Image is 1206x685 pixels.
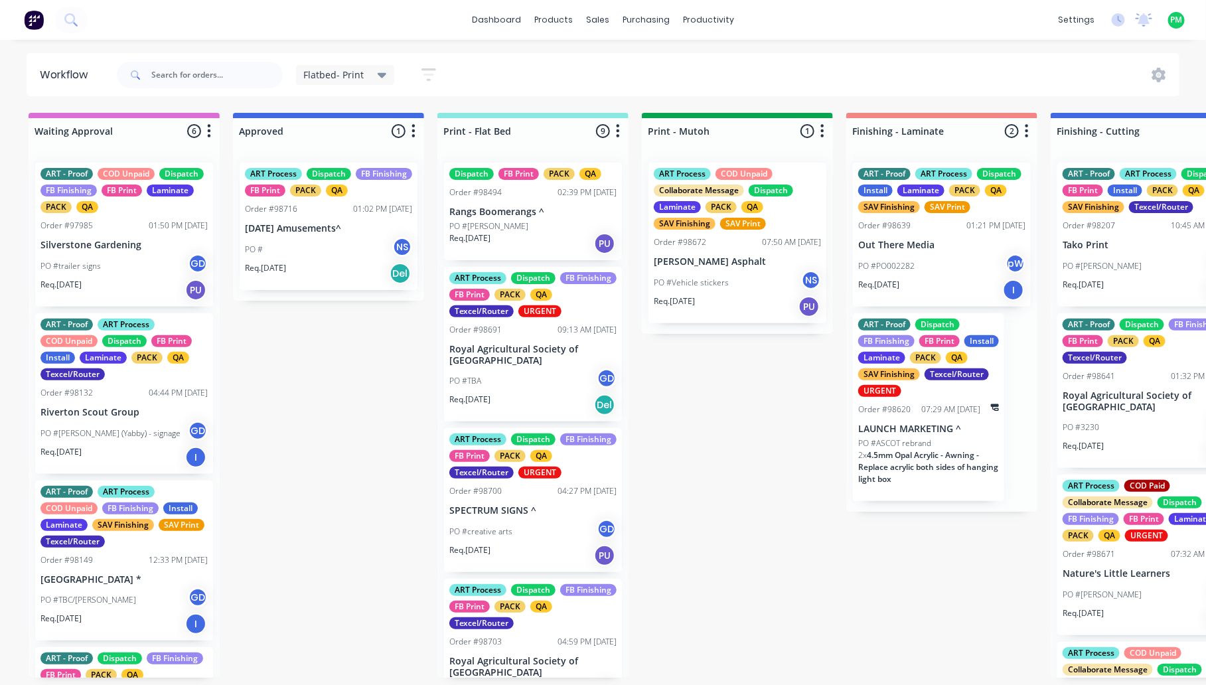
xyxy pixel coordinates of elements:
div: QA [1144,335,1166,347]
div: PACK [910,352,941,364]
div: Laminate [147,185,194,196]
div: Laminate [80,352,127,364]
p: Req. [DATE] [40,446,82,458]
div: FB Finishing [356,168,412,180]
div: COD Unpaid [40,335,98,347]
p: Silverstone Gardening [40,240,208,251]
div: FB Finishing [560,272,617,284]
span: PM [1171,14,1183,26]
span: Flatbed- Print [304,68,364,82]
div: Dispatch [915,319,960,331]
div: FB Finishing [858,335,915,347]
div: Texcel/Router [1063,352,1127,364]
p: Req. [DATE] [40,279,82,291]
div: 07:50 AM [DATE] [762,236,821,248]
p: Req. [DATE] [1063,440,1104,452]
div: QA [530,601,552,613]
p: PO #[PERSON_NAME] (Yabby) - signage [40,427,181,439]
div: Dispatch [1158,496,1202,508]
div: GD [188,421,208,441]
div: Dispatch [159,168,204,180]
div: QA [741,201,763,213]
div: ART Process [915,168,972,180]
div: Order #98620 [858,404,911,416]
p: Riverton Scout Group [40,407,208,418]
div: SAV Print [159,519,204,531]
div: FB Print [1063,335,1103,347]
div: Dispatch [307,168,351,180]
p: Req. [DATE] [1063,279,1104,291]
div: I [185,447,206,468]
div: Laminate [40,519,88,531]
div: ART Process [1120,168,1177,180]
div: 01:50 PM [DATE] [149,220,208,232]
p: Req. [DATE] [654,295,695,307]
div: Order #98703 [449,636,502,648]
div: PACK [1108,335,1139,347]
div: ART - ProofCOD UnpaidDispatchFB FinishingFB PrintLaminatePACKQAOrder #9798501:50 PM [DATE]Silvers... [35,163,213,307]
div: PACK [494,450,526,462]
p: Req. [DATE] [245,262,286,274]
div: Order #98716 [245,203,297,215]
div: Texcel/Router [925,368,989,380]
div: I [1003,279,1024,301]
div: QA [1183,185,1205,196]
p: Req. [DATE] [1063,607,1104,619]
p: PO #TBA [449,375,481,387]
div: DispatchFB PrintPACKQAOrder #9849402:39 PM [DATE]Rangs Boomerangs ^PO #[PERSON_NAME]Req.[DATE]PU [444,163,622,260]
p: PO #PO002282 [858,260,915,272]
div: Order #98132 [40,387,93,399]
div: Order #98672 [654,236,706,248]
div: COD Unpaid [98,168,155,180]
p: Req. [DATE] [449,544,490,556]
div: Order #98207 [1063,220,1115,232]
p: [GEOGRAPHIC_DATA] * [40,574,208,585]
p: Req. [DATE] [858,279,899,291]
div: Dispatch [1158,664,1202,676]
div: PACK [1063,530,1094,542]
div: ART Process [245,168,302,180]
p: [PERSON_NAME] Asphalt [654,256,821,267]
a: dashboard [465,10,528,30]
div: QA [985,185,1007,196]
div: ART Process [654,168,711,180]
div: 02:39 PM [DATE] [558,187,617,198]
div: NS [801,270,821,290]
p: Out There Media [858,240,1025,251]
div: Order #98691 [449,324,502,336]
div: FB Print [449,450,490,462]
div: Del [594,394,615,416]
div: QA [579,168,601,180]
p: PO #Vehicle stickers [654,277,729,289]
img: Factory [24,10,44,30]
div: PU [185,279,206,301]
div: sales [579,10,616,30]
div: URGENT [858,385,901,397]
p: PO #creative arts [449,526,512,538]
div: PACK [86,669,117,681]
div: products [528,10,579,30]
div: FB Print [40,669,81,681]
div: FB Finishing [1063,513,1119,525]
div: Order #98671 [1063,548,1115,560]
div: purchasing [616,10,676,30]
div: PACK [706,201,737,213]
div: Dispatch [511,272,556,284]
div: Order #97985 [40,220,93,232]
div: ART - ProofART ProcessDispatchInstallLaminatePACKQASAV FinishingSAV PrintOrder #9863901:21 PM [DA... [853,163,1031,307]
div: ART ProcessCOD UnpaidCollaborate MessageDispatchLaminatePACKQASAV FinishingSAV PrintOrder #986720... [648,163,826,323]
div: productivity [676,10,741,30]
div: FB Print [245,185,285,196]
div: ART Process [449,433,506,445]
div: COD Unpaid [716,168,773,180]
div: COD Unpaid [40,502,98,514]
div: COD Paid [1124,480,1170,492]
div: 09:13 AM [DATE] [558,324,617,336]
div: URGENT [518,305,562,317]
div: QA [530,450,552,462]
div: QA [121,669,143,681]
div: PACK [949,185,980,196]
div: ART Process [98,486,155,498]
div: Order #98639 [858,220,911,232]
div: SAV Finishing [1063,201,1124,213]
